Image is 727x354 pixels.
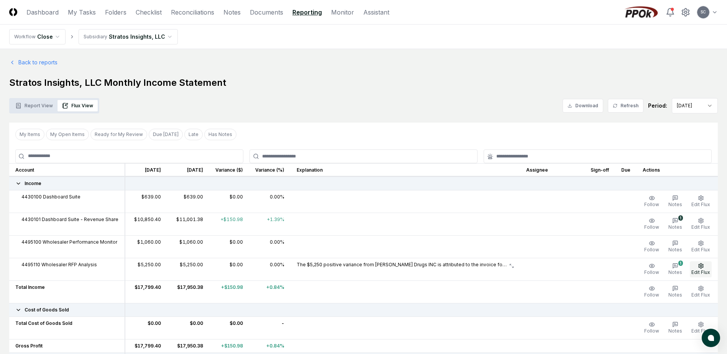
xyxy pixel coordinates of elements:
td: $0.00 [167,316,209,339]
div: 1 [678,215,683,221]
img: Logo [9,8,17,16]
td: $5,250.00 [167,258,209,280]
button: Edit Flux [690,261,712,277]
a: Monitor [331,8,354,17]
td: $0.00 [209,235,249,258]
button: Download [563,99,603,113]
td: $0.00 [209,190,249,213]
span: Notes [668,328,682,334]
button: Late [184,129,203,140]
button: Follow [643,320,661,336]
span: Follow [644,328,659,334]
td: $639.00 [167,190,209,213]
th: Actions [637,163,718,177]
div: Workflow [14,33,36,40]
button: Edit Flux [690,320,712,336]
a: Reconciliations [171,8,214,17]
a: Folders [105,8,126,17]
td: $17,950.38 [167,280,209,303]
th: [DATE] [167,163,209,177]
td: +0.84% [249,339,290,352]
td: +0.84% [249,280,290,303]
a: Back to reports [9,58,57,66]
td: $17,799.40 [125,280,167,303]
button: Notes [667,239,684,255]
span: Total Income [15,284,45,291]
a: Documents [250,8,283,17]
a: Checklist [136,8,162,17]
td: $1,060.00 [167,235,209,258]
td: +$150.98 [209,280,249,303]
span: Gross Profit [15,343,43,349]
button: 1Notes [667,261,684,277]
th: Due [615,163,637,177]
td: $17,799.40 [125,339,167,352]
span: Edit Flux [691,269,710,275]
span: Edit Flux [691,247,710,252]
button: Report View [11,100,57,111]
span: Edit Flux [691,224,710,230]
button: Refresh [608,99,643,113]
td: +$150.98 [209,339,249,352]
button: Notes [667,193,684,210]
button: My Items [15,129,44,140]
button: My Open Items [46,129,89,140]
span: 4430101 Dashboard Suite - Revenue Share [21,216,118,223]
span: Edit Flux [691,202,710,207]
td: 0.00% [249,258,290,280]
th: Variance ($) [209,163,249,177]
span: Follow [644,202,659,207]
span: Edit Flux [691,328,710,334]
span: 4430100 Dashboard Suite [21,193,80,200]
span: Notes [668,292,682,298]
button: Follow [643,261,661,277]
button: The $5,250 positive variance from [PERSON_NAME] Drugs INC is attributed to the invoice for Strato... [297,261,514,268]
span: 4495110 Wholesaler RFP Analysis [21,261,97,268]
td: $639.00 [125,190,167,213]
span: Cost of Goods Sold [25,306,69,313]
td: $5,250.00 [125,258,167,280]
button: Follow [643,193,661,210]
button: Follow [643,239,661,255]
th: Variance (%) [249,163,290,177]
td: +$150.98 [209,213,249,235]
a: My Tasks [68,8,96,17]
button: Has Notes [204,129,236,140]
button: Notes [667,320,684,336]
button: Follow [643,284,661,300]
span: 4495100 Wholesaler Performance Monitor [21,239,117,246]
td: $0.00 [125,316,167,339]
p: The $5,250 positive variance from [PERSON_NAME] Drugs INC is attributed to the invoice for Strato... [297,261,508,268]
h1: Stratos Insights, LLC Monthly Income Statement [9,77,718,89]
span: Total Cost of Goods Sold [15,320,72,327]
div: Period: [648,102,667,110]
button: Due Today [149,129,183,140]
nav: breadcrumb [9,29,178,44]
td: $1,060.00 [125,235,167,258]
span: Follow [644,224,659,230]
img: PPOk logo [623,6,660,18]
td: $17,950.38 [167,339,209,352]
span: Follow [644,292,659,298]
button: Edit Flux [690,284,712,300]
span: Follow [644,269,659,275]
td: - [249,316,290,339]
button: Flux View [57,100,98,111]
button: Edit Flux [690,239,712,255]
th: Account [9,163,125,177]
button: Notes [667,284,684,300]
a: Dashboard [26,8,59,17]
button: Follow [643,216,661,232]
td: $0.00 [209,316,249,339]
td: $10,850.40 [125,213,167,235]
th: Explanation [290,163,520,177]
span: SC [701,9,706,15]
button: SC [696,5,710,19]
a: Assistant [363,8,389,17]
span: Income [25,180,41,187]
button: 1Notes [667,216,684,232]
button: Edit Flux [690,193,712,210]
td: +1.39% [249,213,290,235]
span: Follow [644,247,659,252]
td: $0.00 [209,258,249,280]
